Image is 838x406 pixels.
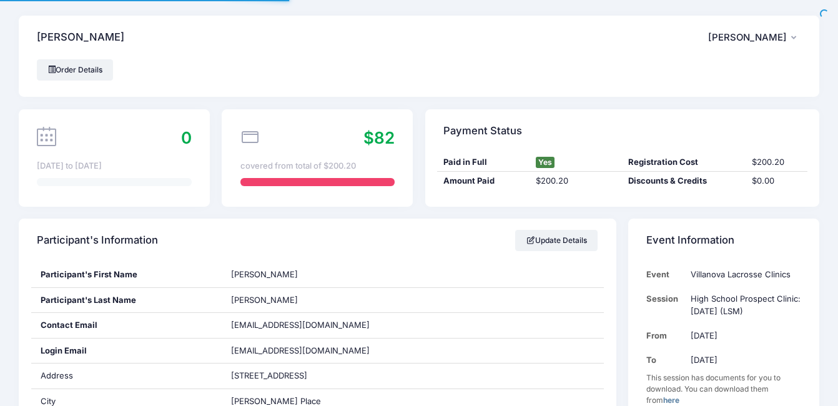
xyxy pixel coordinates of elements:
div: Paid in Full [437,156,530,169]
td: [DATE] [684,348,801,372]
td: Session [646,287,684,324]
div: This session has documents for you to download. You can download them from [646,372,801,406]
a: Update Details [515,230,598,251]
span: [PERSON_NAME] [231,295,298,305]
span: $82 [363,128,395,147]
td: From [646,324,684,348]
div: Participant's Last Name [31,288,222,313]
td: Event [646,262,684,287]
td: To [646,348,684,372]
div: covered from total of $200.20 [240,160,395,172]
h4: Payment Status [443,113,522,149]
div: Contact Email [31,313,222,338]
h4: [PERSON_NAME] [37,20,124,56]
td: High School Prospect Clinic: [DATE] (LSM) [684,287,801,324]
button: [PERSON_NAME] [708,23,801,52]
span: [EMAIL_ADDRESS][DOMAIN_NAME] [231,345,387,357]
div: $0.00 [746,175,807,187]
span: [EMAIL_ADDRESS][DOMAIN_NAME] [231,320,370,330]
div: Address [31,364,222,389]
span: Yes [536,157,555,168]
div: $200.20 [530,175,622,187]
span: [PERSON_NAME] [231,269,298,279]
span: 0 [181,128,192,147]
span: [PERSON_NAME] [708,32,787,43]
div: Participant's First Name [31,262,222,287]
h4: Event Information [646,223,734,259]
div: [DATE] to [DATE] [37,160,191,172]
div: Registration Cost [622,156,745,169]
div: Login Email [31,339,222,364]
a: here [663,395,679,405]
a: Order Details [37,59,113,81]
td: [DATE] [684,324,801,348]
span: [PERSON_NAME] Place [231,396,321,406]
div: Amount Paid [437,175,530,187]
div: Discounts & Credits [622,175,745,187]
div: $200.20 [746,156,807,169]
span: [STREET_ADDRESS] [231,370,307,380]
td: Villanova Lacrosse Clinics [684,262,801,287]
h4: Participant's Information [37,223,158,259]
